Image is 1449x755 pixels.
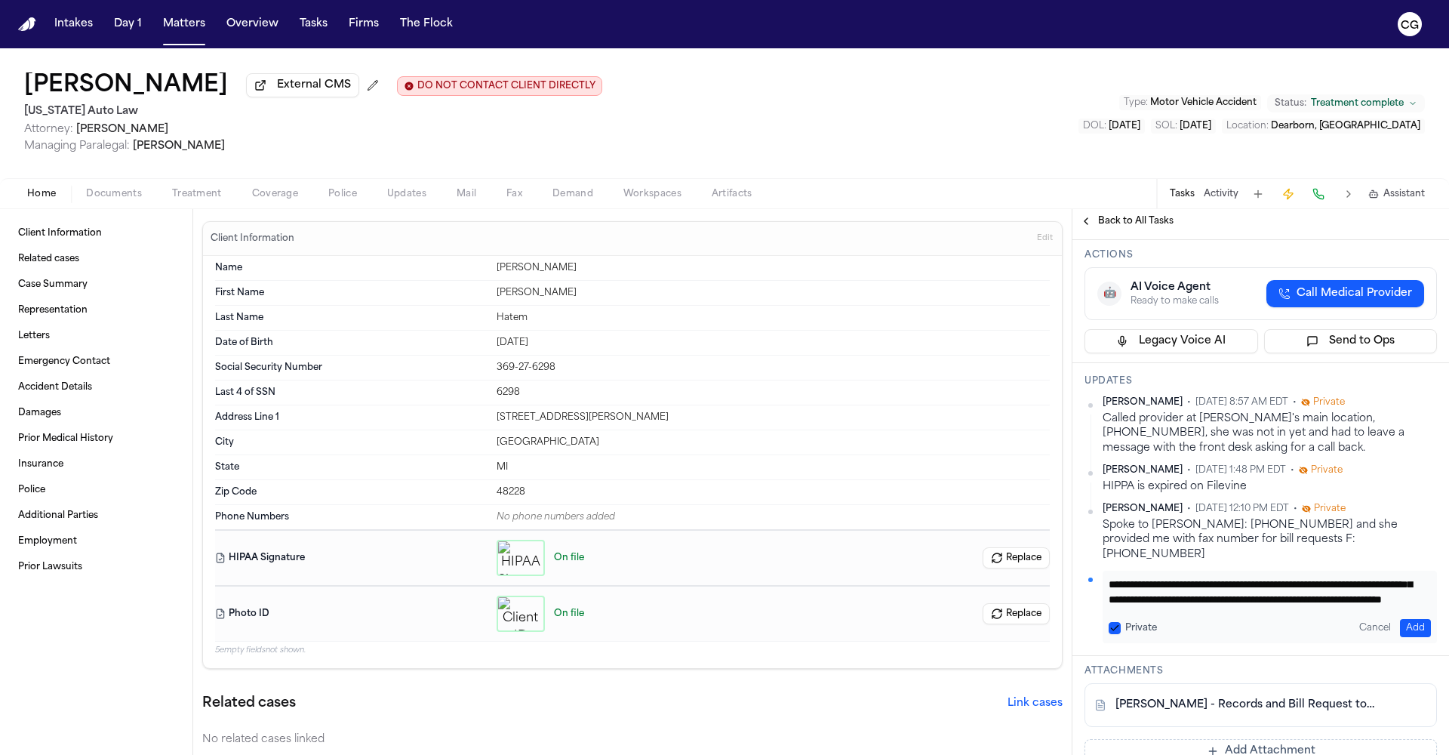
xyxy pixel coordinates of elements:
[294,11,334,38] button: Tasks
[202,693,296,714] h2: Related cases
[497,436,1050,448] div: [GEOGRAPHIC_DATA]
[497,387,1050,399] div: 6298
[1103,464,1183,476] span: [PERSON_NAME]
[1353,619,1397,637] button: Cancel
[1293,396,1297,408] span: •
[24,124,73,135] span: Attorney:
[215,486,488,498] dt: Zip Code
[1115,698,1376,713] a: [PERSON_NAME] - Records and Bill Request to Basha Diagnostics - [DATE]
[1125,622,1157,634] label: Private
[983,547,1050,569] button: Replace
[24,72,228,100] h1: [PERSON_NAME]
[1264,329,1438,353] button: Send to Ops
[1400,619,1431,637] button: Add
[497,312,1050,324] div: Hatem
[1204,188,1238,200] button: Activity
[108,11,148,38] button: Day 1
[623,188,681,200] span: Workspaces
[497,362,1050,374] div: 369-27-6298
[24,140,130,152] span: Managing Paralegal:
[497,411,1050,424] div: [STREET_ADDRESS][PERSON_NAME]
[1078,119,1145,134] button: Edit DOL: 2024-10-10
[1151,119,1216,134] button: Edit SOL: 2027-10-10
[215,596,488,632] dt: Photo ID
[1195,464,1286,476] span: [DATE] 1:48 PM EDT
[208,233,297,245] h3: Client Information
[343,11,385,38] button: Firms
[1150,98,1257,107] span: Motor Vehicle Accident
[18,17,36,32] a: Home
[1195,396,1288,408] span: [DATE] 8:57 AM EDT
[1278,183,1299,205] button: Create Immediate Task
[506,188,522,200] span: Fax
[1103,286,1116,301] span: 🤖
[497,461,1050,473] div: MI
[12,350,180,374] a: Emergency Contact
[1084,329,1258,353] button: Legacy Voice AI
[554,552,584,564] span: On file
[12,529,180,553] a: Employment
[215,362,488,374] dt: Social Security Number
[1103,518,1437,562] div: Spoke to [PERSON_NAME]: [PHONE_NUMBER] and she provided me with fax number for bill requests F:[P...
[394,11,459,38] a: The Flock
[1267,94,1425,112] button: Change status from Treatment complete
[86,188,142,200] span: Documents
[1368,188,1425,200] button: Assistant
[1313,396,1345,408] span: Private
[12,375,180,399] a: Accident Details
[215,262,488,274] dt: Name
[328,188,357,200] span: Police
[1084,375,1437,387] h3: Updates
[1103,411,1437,455] div: Called provider at [PERSON_NAME]'s main location, [PHONE_NUMBER], she was not in yet and had to l...
[12,221,180,245] a: Client Information
[1247,183,1269,205] button: Add Task
[497,287,1050,299] div: [PERSON_NAME]
[172,188,222,200] span: Treatment
[12,401,180,425] a: Damages
[18,17,36,32] img: Finch Logo
[1195,503,1289,515] span: [DATE] 12:10 PM EDT
[387,188,426,200] span: Updates
[1084,665,1437,677] h3: Attachments
[712,188,752,200] span: Artifacts
[12,324,180,348] a: Letters
[48,11,99,38] button: Intakes
[215,312,488,324] dt: Last Name
[133,140,225,152] span: [PERSON_NAME]
[397,76,602,96] button: Edit client contact restriction
[552,188,593,200] span: Demand
[1072,215,1181,227] button: Back to All Tasks
[12,478,180,502] a: Police
[252,188,298,200] span: Coverage
[1226,122,1269,131] span: Location :
[12,504,180,528] a: Additional Parties
[24,103,602,121] h2: [US_STATE] Auto Law
[12,247,180,271] a: Related cases
[497,262,1050,274] div: [PERSON_NAME]
[277,78,351,93] span: External CMS
[1308,183,1329,205] button: Make a Call
[76,124,168,135] span: [PERSON_NAME]
[12,427,180,451] a: Prior Medical History
[1187,396,1191,408] span: •
[1311,97,1404,109] span: Treatment complete
[1008,696,1063,711] button: Link cases
[1271,122,1420,131] span: Dearborn, [GEOGRAPHIC_DATA]
[215,387,488,399] dt: Last 4 of SSN
[27,188,56,200] span: Home
[12,452,180,476] a: Insurance
[1383,188,1425,200] span: Assistant
[1314,503,1346,515] span: Private
[1083,122,1106,131] span: DOL :
[1119,95,1261,110] button: Edit Type: Motor Vehicle Accident
[215,540,488,576] dt: HIPAA Signature
[12,298,180,322] a: Representation
[1275,97,1306,109] span: Status:
[457,188,476,200] span: Mail
[1180,122,1211,131] span: [DATE]
[1170,188,1195,200] button: Tasks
